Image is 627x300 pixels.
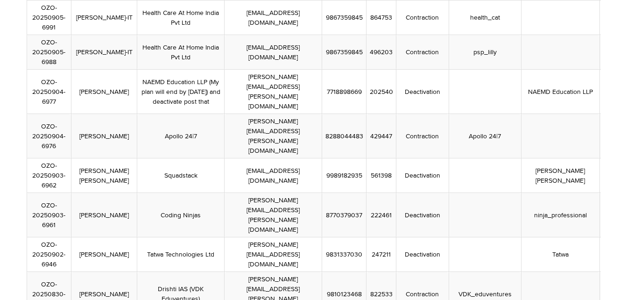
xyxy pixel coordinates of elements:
td: 247211 [366,237,396,272]
td: ninja_professional [521,193,599,237]
td: Coding Ninjas [137,193,225,237]
td: Apollo 24|7 [137,114,225,158]
td: Contraction [396,35,449,70]
td: [PERSON_NAME][EMAIL_ADDRESS][DOMAIN_NAME] [225,237,322,272]
td: Health Care At Home India Pvt Ltd [137,0,225,35]
td: 8770379037 [322,193,366,237]
td: OZO-20250905-6988 [27,35,71,70]
td: Apollo 24|7 [449,114,521,158]
td: [PERSON_NAME] [PERSON_NAME] [521,158,599,193]
td: [PERSON_NAME]-IT [71,0,137,35]
td: 7718898669 [322,70,366,114]
td: 9989182935 [322,158,366,193]
td: 9867359845 [322,0,366,35]
td: [PERSON_NAME] [71,237,137,272]
td: Deactivation [396,193,449,237]
td: psp_lilly [449,35,521,70]
td: [PERSON_NAME][EMAIL_ADDRESS][PERSON_NAME][DOMAIN_NAME] [225,193,322,237]
td: OZO-20250905-6991 [27,0,71,35]
td: 8288044483 [322,114,366,158]
td: 222461 [366,193,396,237]
td: Contraction [396,0,449,35]
td: [PERSON_NAME] [71,114,137,158]
td: [PERSON_NAME][EMAIL_ADDRESS][PERSON_NAME][DOMAIN_NAME] [225,114,322,158]
td: 202540 [366,70,396,114]
td: OZO-20250903-6962 [27,158,71,193]
td: Squadstack [137,158,225,193]
td: Contraction [396,114,449,158]
td: 864753 [366,0,396,35]
td: 9831337030 [322,237,366,272]
td: Deactivation [396,70,449,114]
td: NAEMD Education LLP (My plan will end by [DATE]) and deactivate post that [137,70,225,114]
td: [PERSON_NAME] [71,70,137,114]
td: 429447 [366,114,396,158]
td: [EMAIL_ADDRESS][DOMAIN_NAME] [225,158,322,193]
td: [EMAIL_ADDRESS][DOMAIN_NAME] [225,0,322,35]
td: OZO-20250904-6977 [27,70,71,114]
td: [PERSON_NAME] [71,193,137,237]
td: OZO-20250902-6946 [27,237,71,272]
td: NAEMD Education LLP [521,70,599,114]
td: health_cat [449,0,521,35]
td: [PERSON_NAME] [PERSON_NAME] [71,158,137,193]
td: Health Care At Home India Pvt Ltd [137,35,225,70]
td: [PERSON_NAME]-IT [71,35,137,70]
td: 561398 [366,158,396,193]
td: Tatwa Technologies Ltd [137,237,225,272]
td: Tatwa [521,237,599,272]
td: OZO-20250903-6961 [27,193,71,237]
td: [PERSON_NAME][EMAIL_ADDRESS][PERSON_NAME][DOMAIN_NAME] [225,70,322,114]
td: Deactivation [396,237,449,272]
td: OZO-20250904-6976 [27,114,71,158]
td: [EMAIL_ADDRESS][DOMAIN_NAME] [225,35,322,70]
td: 496203 [366,35,396,70]
td: Deactivation [396,158,449,193]
td: 9867359845 [322,35,366,70]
